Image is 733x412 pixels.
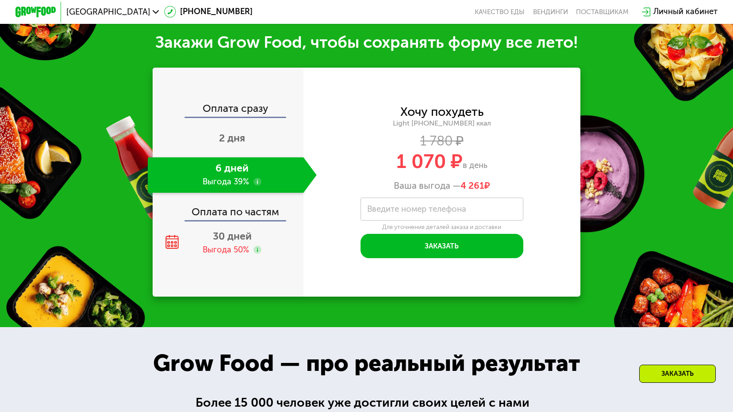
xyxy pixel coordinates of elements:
div: 1 780 ₽ [303,136,580,147]
span: 4 261 [461,180,484,191]
span: 30 дней [213,230,252,242]
a: [PHONE_NUMBER] [164,6,253,18]
div: Ваша выгода — [303,180,580,191]
span: ₽ [461,180,490,191]
div: Личный кабинет [653,6,718,18]
div: Оплата сразу [154,103,303,117]
span: в день [463,160,487,170]
div: Для уточнения деталей заказа и доставки [361,223,523,231]
div: Заказать [639,365,716,383]
div: Выгода 50% [203,244,249,256]
a: Вендинги [533,8,568,16]
div: Хочу похудеть [400,106,484,117]
div: Light [PHONE_NUMBER] ккал [303,119,580,128]
span: 2 дня [219,132,245,144]
label: Введите номер телефона [367,206,466,212]
div: Grow Food — про реальный результат [136,346,598,381]
span: [GEOGRAPHIC_DATA] [66,8,150,16]
a: Качество еды [475,8,525,16]
div: Оплата по частям [154,197,303,220]
button: Заказать [361,234,523,258]
span: 1 070 ₽ [396,150,463,173]
div: поставщикам [576,8,629,16]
